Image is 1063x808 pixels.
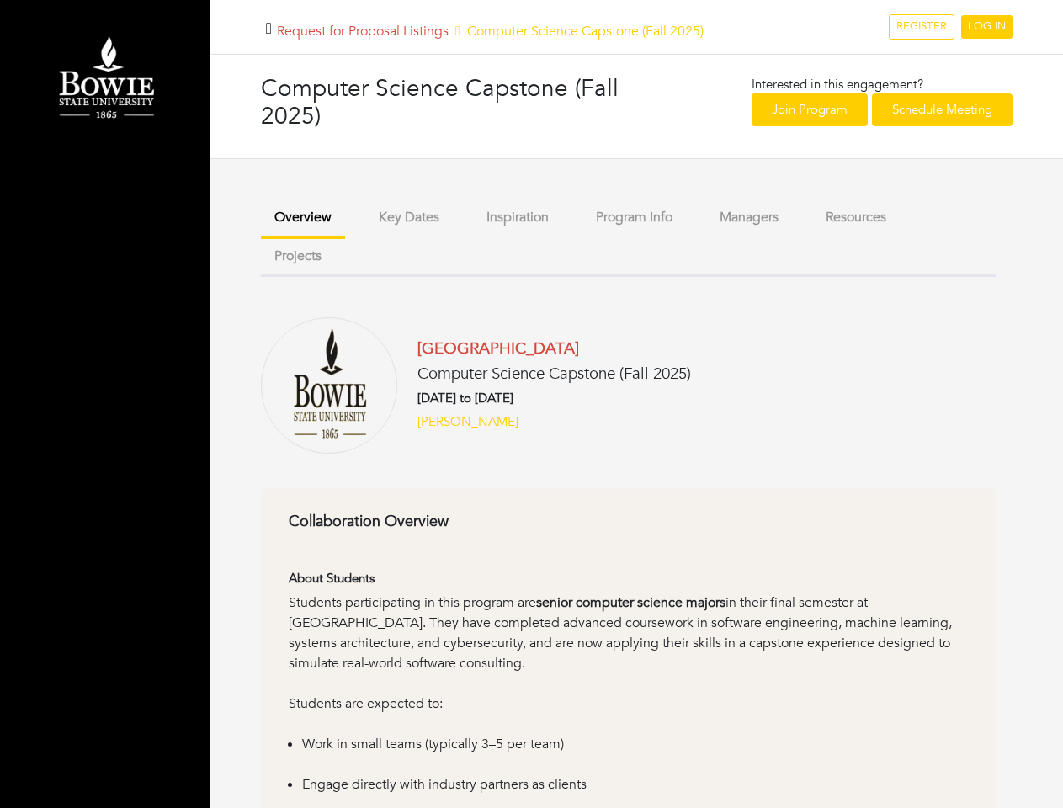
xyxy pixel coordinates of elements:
[417,412,518,432] a: [PERSON_NAME]
[17,29,194,129] img: Bowie%20State%20University%20Logo.png
[706,199,792,236] button: Managers
[277,22,449,40] a: Request for Proposal Listings
[417,391,691,406] h6: [DATE] to [DATE]
[473,199,562,236] button: Inspiration
[289,571,968,586] h6: About Students
[752,93,868,126] a: Join Program
[302,734,968,774] li: Work in small teams (typically 3–5 per team)
[872,93,1013,126] a: Schedule Meeting
[417,338,579,359] a: [GEOGRAPHIC_DATA]
[582,199,686,236] button: Program Info
[417,364,691,384] h5: Computer Science Capstone (Fall 2025)
[365,199,453,236] button: Key Dates
[261,199,345,239] button: Overview
[812,199,900,236] button: Resources
[289,694,968,734] div: Students are expected to:
[889,14,954,40] a: REGISTER
[261,317,397,454] img: Bowie%20State%20University%20Logo%20(1).png
[261,75,637,131] h3: Computer Science Capstone (Fall 2025)
[289,593,968,694] div: Students participating in this program are in their final semester at [GEOGRAPHIC_DATA]. They hav...
[277,24,704,40] h5: Computer Science Capstone (Fall 2025)
[289,513,968,531] h6: Collaboration Overview
[536,593,725,612] strong: senior computer science majors
[961,15,1013,39] a: LOG IN
[752,75,1013,94] p: Interested in this engagement?
[261,238,335,274] button: Projects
